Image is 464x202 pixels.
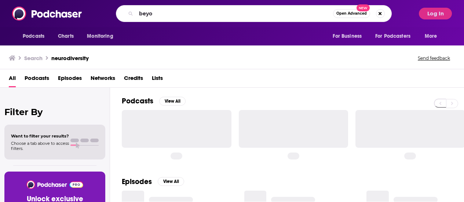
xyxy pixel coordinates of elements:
[25,72,49,87] a: Podcasts
[11,133,69,139] span: Want to filter your results?
[416,55,452,61] button: Send feedback
[58,72,82,87] a: Episodes
[58,31,74,41] span: Charts
[357,4,370,11] span: New
[4,107,105,117] h2: Filter By
[159,97,186,106] button: View All
[122,177,152,186] h2: Episodes
[328,29,371,43] button: open menu
[124,72,143,87] a: Credits
[419,8,452,19] button: Log In
[152,72,163,87] a: Lists
[82,29,123,43] button: open menu
[333,9,370,18] button: Open AdvancedNew
[333,31,362,41] span: For Business
[420,29,446,43] button: open menu
[122,96,153,106] h2: Podcasts
[26,180,84,189] img: Podchaser - Follow, Share and Rate Podcasts
[18,29,54,43] button: open menu
[11,141,69,151] span: Choose a tab above to access filters.
[375,31,410,41] span: For Podcasters
[24,55,43,62] h3: Search
[116,5,392,22] div: Search podcasts, credits, & more...
[87,31,113,41] span: Monitoring
[23,31,44,41] span: Podcasts
[425,31,437,41] span: More
[91,72,115,87] a: Networks
[122,96,186,106] a: PodcastsView All
[9,72,16,87] a: All
[51,55,89,62] h3: neurodiversity
[336,12,367,15] span: Open Advanced
[370,29,421,43] button: open menu
[53,29,78,43] a: Charts
[12,7,83,21] img: Podchaser - Follow, Share and Rate Podcasts
[158,177,184,186] button: View All
[136,8,333,19] input: Search podcasts, credits, & more...
[122,177,184,186] a: EpisodesView All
